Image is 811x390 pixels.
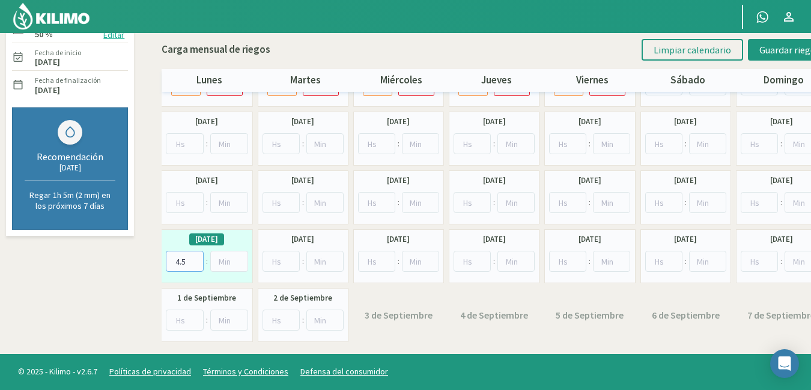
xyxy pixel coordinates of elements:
[210,133,248,154] input: Min
[645,133,682,154] input: Hs
[589,196,591,209] span: :
[640,73,736,88] p: sábado
[593,133,630,154] input: Min
[35,75,101,86] label: Fecha de finalización
[206,196,208,209] span: :
[674,233,697,245] label: [DATE]
[25,163,115,173] div: [DATE]
[579,233,601,245] label: [DATE]
[35,58,60,66] label: [DATE]
[25,190,115,211] p: Regar 1h 5m (2 mm) en los próximos 7 días
[387,116,410,128] label: [DATE]
[195,116,218,128] label: [DATE]
[166,133,204,154] input: Hs
[579,116,601,128] label: [DATE]
[263,133,300,154] input: Hs
[741,192,779,213] input: Hs
[454,192,491,213] input: Hs
[210,251,248,272] input: Min
[685,137,687,150] span: :
[166,310,204,331] input: Hs
[302,255,304,268] span: :
[302,314,304,326] span: :
[689,133,726,154] input: Min
[166,251,204,272] input: Hs
[306,133,344,154] input: Min
[652,308,720,322] label: 6 de Septiembre
[460,308,528,322] label: 4 de Septiembre
[302,196,304,209] span: :
[398,255,399,268] span: :
[497,251,535,272] input: Min
[544,73,640,88] p: viernes
[493,137,495,150] span: :
[483,116,506,128] label: [DATE]
[770,349,799,378] div: Open Intercom Messenger
[35,47,81,58] label: Fecha de inicio
[493,255,495,268] span: :
[273,292,332,304] label: 2 de Septiembre
[109,366,191,377] a: Políticas de privacidad
[770,233,793,245] label: [DATE]
[387,233,410,245] label: [DATE]
[263,251,300,272] input: Hs
[263,310,300,331] input: Hs
[358,251,395,272] input: Hs
[454,133,491,154] input: Hs
[210,310,248,331] input: Min
[302,137,304,150] span: :
[365,308,433,322] label: 3 de Septiembre
[210,192,248,213] input: Min
[770,116,793,128] label: [DATE]
[549,192,586,213] input: Hs
[387,175,410,187] label: [DATE]
[291,175,314,187] label: [DATE]
[674,116,697,128] label: [DATE]
[402,251,439,272] input: Min
[358,192,395,213] input: Hs
[306,192,344,213] input: Min
[674,175,697,187] label: [DATE]
[35,86,60,94] label: [DATE]
[358,133,395,154] input: Hs
[454,251,491,272] input: Hs
[741,133,779,154] input: Hs
[645,251,682,272] input: Hs
[483,233,506,245] label: [DATE]
[642,39,743,61] button: Limpiar calendario
[258,73,353,88] p: martes
[402,133,439,154] input: Min
[35,31,53,38] label: 50 %
[449,73,544,88] p: jueves
[780,255,782,268] span: :
[593,192,630,213] input: Min
[25,151,115,163] div: Recomendación
[100,28,128,42] button: Editar
[654,44,731,56] span: Limpiar calendario
[195,233,218,245] label: [DATE]
[306,310,344,331] input: Min
[593,251,630,272] input: Min
[685,255,687,268] span: :
[589,137,591,150] span: :
[162,42,270,58] p: Carga mensual de riegos
[549,133,586,154] input: Hs
[206,255,208,268] span: :
[12,365,103,378] span: © 2025 - Kilimo - v2.6.7
[497,133,535,154] input: Min
[300,366,388,377] a: Defensa del consumidor
[291,116,314,128] label: [DATE]
[770,175,793,187] label: [DATE]
[162,73,257,88] p: lunes
[549,251,586,272] input: Hs
[306,251,344,272] input: Min
[291,233,314,245] label: [DATE]
[206,314,208,326] span: :
[645,192,682,213] input: Hs
[780,137,782,150] span: :
[263,192,300,213] input: Hs
[206,137,208,150] span: :
[203,366,288,377] a: Términos y Condiciones
[402,192,439,213] input: Min
[556,308,624,322] label: 5 de Septiembre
